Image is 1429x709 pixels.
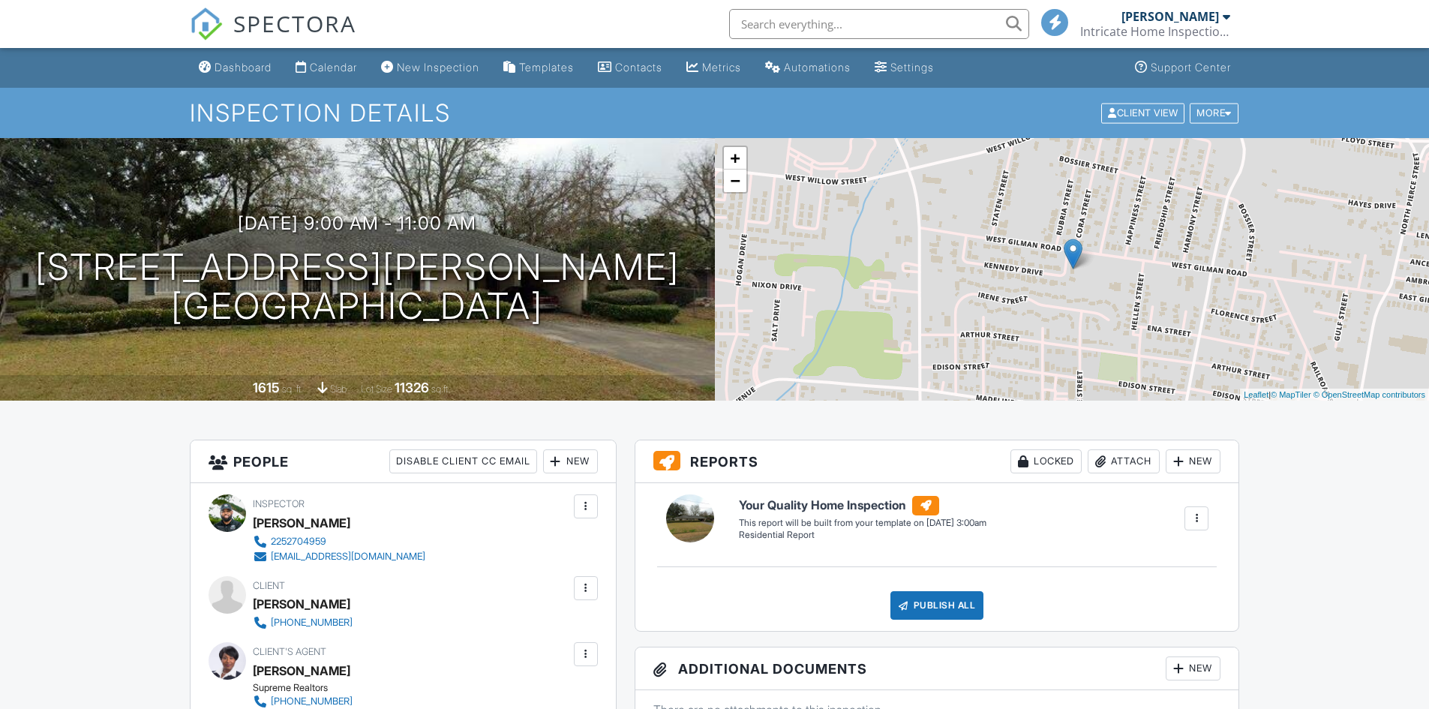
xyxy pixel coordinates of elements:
span: sq. ft. [282,383,303,395]
span: Lot Size [361,383,392,395]
a: Client View [1100,107,1188,118]
span: sq.ft. [431,383,450,395]
div: Intricate Home Inspections LLC. [1080,24,1230,39]
div: [PHONE_NUMBER] [271,695,353,707]
h1: [STREET_ADDRESS][PERSON_NAME] [GEOGRAPHIC_DATA] [35,248,680,327]
div: Supreme Realtors [253,682,437,694]
div: [EMAIL_ADDRESS][DOMAIN_NAME] [271,551,425,563]
a: [PHONE_NUMBER] [253,615,353,630]
h3: Reports [635,440,1239,483]
a: Metrics [680,54,747,82]
span: slab [330,383,347,395]
a: New Inspection [375,54,485,82]
a: 2252704959 [253,534,425,549]
a: Leaflet [1244,390,1268,399]
h3: People [191,440,616,483]
h3: Additional Documents [635,647,1239,690]
div: Automations [784,61,851,74]
span: SPECTORA [233,8,356,39]
div: Calendar [310,61,357,74]
div: Contacts [615,61,662,74]
div: | [1240,389,1429,401]
div: Client View [1101,103,1184,123]
a: [PHONE_NUMBER] [253,694,425,709]
div: More [1190,103,1238,123]
a: Templates [497,54,580,82]
span: Client's Agent [253,646,326,657]
div: Publish All [890,591,984,620]
div: New Inspection [397,61,479,74]
div: 1615 [253,380,280,395]
a: © MapTiler [1271,390,1311,399]
h3: [DATE] 9:00 am - 11:00 am [238,213,476,233]
a: Dashboard [193,54,278,82]
span: Client [253,580,285,591]
a: Calendar [290,54,363,82]
a: Zoom out [724,170,746,192]
input: Search everything... [729,9,1029,39]
img: The Best Home Inspection Software - Spectora [190,8,223,41]
div: Attach [1088,449,1160,473]
div: Settings [890,61,934,74]
div: Locked [1010,449,1082,473]
div: Support Center [1151,61,1231,74]
a: Automations (Basic) [759,54,857,82]
div: New [543,449,598,473]
a: [EMAIL_ADDRESS][DOMAIN_NAME] [253,549,425,564]
div: New [1166,656,1220,680]
a: Contacts [592,54,668,82]
h1: Inspection Details [190,100,1240,126]
div: 11326 [395,380,429,395]
div: New [1166,449,1220,473]
a: [PERSON_NAME] [253,659,350,682]
div: Disable Client CC Email [389,449,537,473]
div: Residential Report [739,529,986,542]
div: [PERSON_NAME] [1121,9,1219,24]
a: Settings [869,54,940,82]
div: [PERSON_NAME] [253,512,350,534]
div: Metrics [702,61,741,74]
div: This report will be built from your template on [DATE] 3:00am [739,517,986,529]
div: [PERSON_NAME] [253,593,350,615]
a: © OpenStreetMap contributors [1313,390,1425,399]
a: Zoom in [724,147,746,170]
div: Dashboard [215,61,272,74]
h6: Your Quality Home Inspection [739,496,986,515]
a: Support Center [1129,54,1237,82]
span: Inspector [253,498,305,509]
a: SPECTORA [190,20,356,52]
div: Templates [519,61,574,74]
div: 2252704959 [271,536,326,548]
div: [PHONE_NUMBER] [271,617,353,629]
